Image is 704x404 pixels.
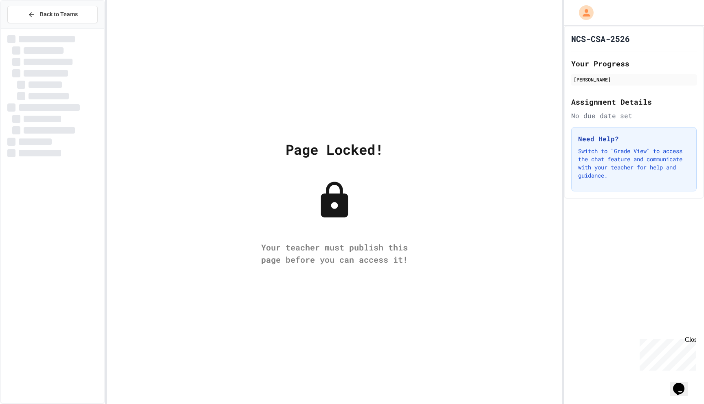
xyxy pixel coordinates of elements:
div: My Account [570,3,596,22]
h2: Your Progress [571,58,697,69]
div: Page Locked! [286,139,383,160]
p: Switch to "Grade View" to access the chat feature and communicate with your teacher for help and ... [578,147,690,180]
span: Back to Teams [40,10,78,19]
div: No due date set [571,111,697,121]
div: [PERSON_NAME] [574,76,694,83]
iframe: chat widget [636,336,696,371]
div: Chat with us now!Close [3,3,56,52]
h2: Assignment Details [571,96,697,108]
iframe: chat widget [670,371,696,396]
button: Back to Teams [7,6,98,23]
div: Your teacher must publish this page before you can access it! [253,241,416,266]
h1: NCS-CSA-2526 [571,33,630,44]
h3: Need Help? [578,134,690,144]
